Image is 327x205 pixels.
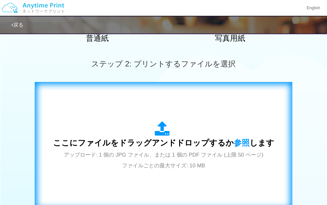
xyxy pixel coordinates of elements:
a: 戻る [11,22,23,28]
span: 参照 [234,138,250,147]
h2: 普通紙 [42,34,153,42]
h2: 写真用紙 [175,34,285,42]
span: ステップ 2: プリントするファイルを選択 [91,59,235,68]
span: アップロード: 1 個の JPG ファイル、または 1 個の PDF ファイル (上限 50 ページ) ファイルごとの最大サイズ: 10 MB [64,152,263,169]
span: ここにファイルをドラッグアンドドロップするか します [53,138,274,147]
